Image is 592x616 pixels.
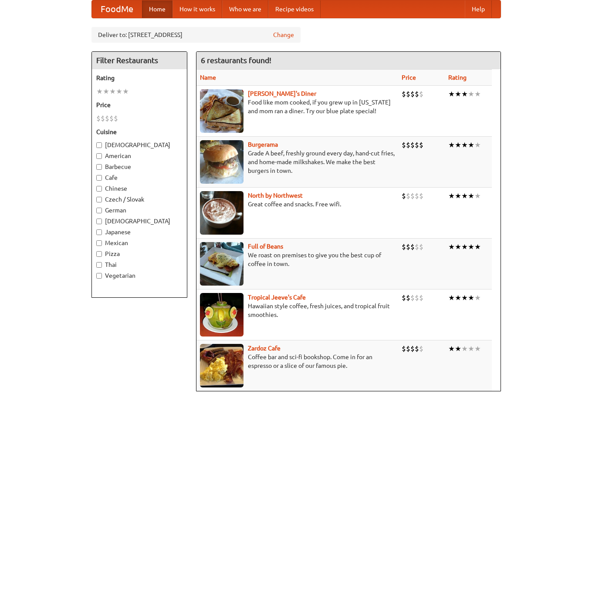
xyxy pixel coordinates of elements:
[448,191,455,201] li: ★
[402,74,416,81] a: Price
[101,114,105,123] li: $
[419,242,423,252] li: $
[142,0,173,18] a: Home
[248,192,303,199] a: North by Northwest
[455,293,461,303] li: ★
[200,344,244,387] img: zardoz.jpg
[200,191,244,235] img: north.jpg
[96,240,102,246] input: Mexican
[222,0,268,18] a: Who we are
[461,242,468,252] li: ★
[455,242,461,252] li: ★
[474,89,481,99] li: ★
[173,0,222,18] a: How it works
[96,219,102,224] input: [DEMOGRAPHIC_DATA]
[96,249,183,258] label: Pizza
[448,89,455,99] li: ★
[402,293,406,303] li: $
[200,293,244,337] img: jeeves.jpg
[415,191,419,201] li: $
[122,87,129,96] li: ★
[461,191,468,201] li: ★
[415,293,419,303] li: $
[468,242,474,252] li: ★
[474,140,481,150] li: ★
[248,243,283,250] a: Full of Beans
[96,74,183,82] h5: Rating
[406,191,410,201] li: $
[109,114,114,123] li: $
[96,128,183,136] h5: Cuisine
[248,141,278,148] b: Burgerama
[200,140,244,184] img: burgerama.jpg
[91,27,301,43] div: Deliver to: [STREET_ADDRESS]
[96,239,183,247] label: Mexican
[92,52,187,69] h4: Filter Restaurants
[448,344,455,353] li: ★
[96,114,101,123] li: $
[268,0,321,18] a: Recipe videos
[248,90,316,97] a: [PERSON_NAME]'s Diner
[96,164,102,170] input: Barbecue
[410,293,415,303] li: $
[200,251,395,268] p: We roast on premises to give you the best cup of coffee in town.
[200,149,395,175] p: Grade A beef, freshly ground every day, hand-cut fries, and home-made milkshakes. We make the bes...
[96,229,102,235] input: Japanese
[406,242,410,252] li: $
[468,293,474,303] li: ★
[96,173,183,182] label: Cafe
[410,191,415,201] li: $
[96,151,183,160] label: American
[200,98,395,115] p: Food like mom cooked, if you grew up in [US_STATE] and mom ran a diner. Try our blue plate special!
[410,89,415,99] li: $
[96,142,102,148] input: [DEMOGRAPHIC_DATA]
[96,262,102,268] input: Thai
[96,228,183,236] label: Japanese
[455,89,461,99] li: ★
[419,140,423,150] li: $
[461,293,468,303] li: ★
[448,293,455,303] li: ★
[402,140,406,150] li: $
[96,186,102,192] input: Chinese
[248,345,281,352] a: Zardoz Cafe
[200,302,395,319] p: Hawaiian style coffee, fresh juices, and tropical fruit smoothies.
[461,140,468,150] li: ★
[96,175,102,181] input: Cafe
[200,200,395,209] p: Great coffee and snacks. Free wifi.
[455,140,461,150] li: ★
[200,89,244,133] img: sallys.jpg
[474,344,481,353] li: ★
[248,294,306,301] a: Tropical Jeeve's Cafe
[273,30,294,39] a: Change
[455,191,461,201] li: ★
[96,206,183,215] label: German
[116,87,122,96] li: ★
[415,344,419,353] li: $
[109,87,116,96] li: ★
[461,89,468,99] li: ★
[410,140,415,150] li: $
[468,191,474,201] li: ★
[406,344,410,353] li: $
[96,162,183,171] label: Barbecue
[419,191,423,201] li: $
[96,184,183,193] label: Chinese
[200,242,244,286] img: beans.jpg
[103,87,109,96] li: ★
[474,242,481,252] li: ★
[448,140,455,150] li: ★
[410,242,415,252] li: $
[474,191,481,201] li: ★
[419,293,423,303] li: $
[419,89,423,99] li: $
[96,87,103,96] li: ★
[465,0,492,18] a: Help
[474,293,481,303] li: ★
[96,260,183,269] label: Thai
[96,195,183,204] label: Czech / Slovak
